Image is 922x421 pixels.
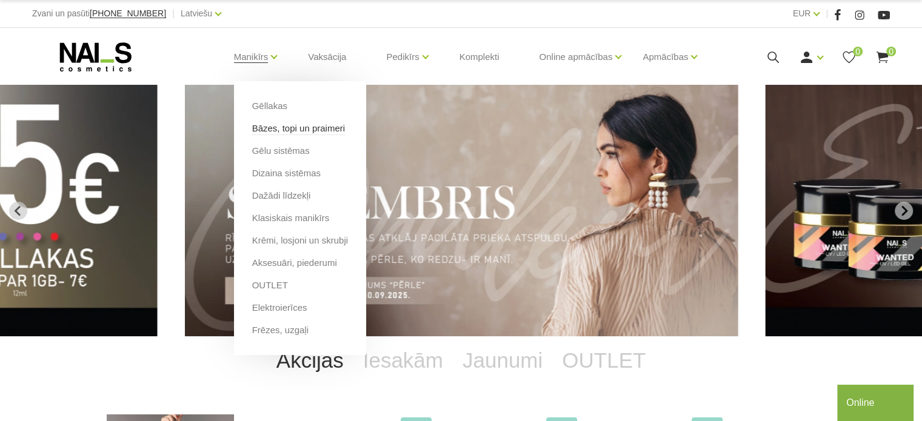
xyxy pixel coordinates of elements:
[552,336,655,385] a: OUTLET
[234,33,269,81] a: Manikīrs
[539,33,612,81] a: Online apmācības
[453,336,552,385] a: Jaunumi
[252,167,321,180] a: Dizaina sistēmas
[172,6,175,21] span: |
[643,33,688,81] a: Apmācības
[826,6,828,21] span: |
[90,8,166,18] span: [PHONE_NUMBER]
[252,211,330,225] a: Klasiskais manikīrs
[895,202,913,220] button: Next slide
[353,336,453,385] a: Iesakām
[252,144,310,157] a: Gēlu sistēmas
[252,301,307,314] a: Elektroierīces
[90,9,166,18] a: [PHONE_NUMBER]
[386,33,419,81] a: Pedikīrs
[875,50,890,65] a: 0
[252,234,348,247] a: Krēmi, losjoni un skrubji
[185,85,738,336] li: 4 of 14
[252,189,311,202] a: Dažādi līdzekļi
[267,336,353,385] a: Akcijas
[252,279,288,292] a: OUTLET
[841,50,857,65] a: 0
[837,382,916,421] iframe: chat widget
[886,47,896,56] span: 0
[252,256,337,270] a: Aksesuāri, piederumi
[793,6,811,21] a: EUR
[298,28,356,86] a: Vaksācija
[853,47,863,56] span: 0
[252,323,309,337] a: Frēzes, uzgaļi
[9,202,27,220] button: Previous slide
[252,122,345,135] a: Bāzes, topi un praimeri
[32,6,166,21] div: Zvani un pasūti
[450,28,509,86] a: Komplekti
[181,6,212,21] a: Latviešu
[252,99,287,113] a: Gēllakas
